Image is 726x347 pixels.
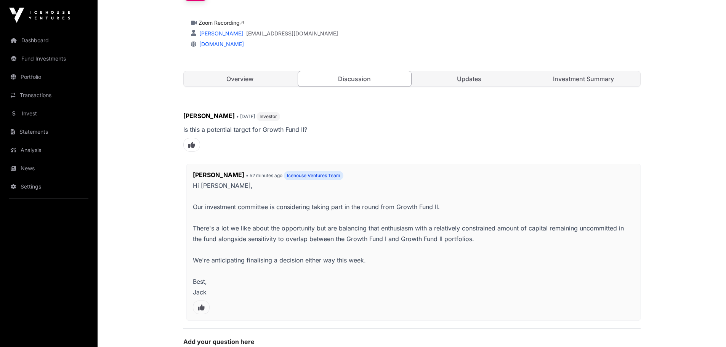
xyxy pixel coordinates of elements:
[6,69,91,85] a: Portfolio
[193,301,210,314] span: Like this comment
[196,41,244,47] a: [DOMAIN_NAME]
[6,105,91,122] a: Invest
[688,310,726,347] iframe: Chat Widget
[246,30,338,37] a: [EMAIL_ADDRESS][DOMAIN_NAME]
[260,114,277,120] span: Investor
[413,71,526,86] a: Updates
[184,71,297,86] a: Overview
[9,8,70,23] img: Icehouse Ventures Logo
[298,71,412,87] a: Discussion
[199,19,244,26] a: Zoom Recording
[6,87,91,104] a: Transactions
[287,173,340,179] span: Icehouse Ventures Team
[183,124,641,135] p: Is this a potential target for Growth Fund II?
[6,142,91,158] a: Analysis
[193,180,634,297] p: Hi [PERSON_NAME], Our investment committee is considering taking part in the round from Growth Fu...
[198,30,243,37] a: [PERSON_NAME]
[183,338,641,345] label: Add your question here
[183,112,235,120] span: [PERSON_NAME]
[527,71,640,86] a: Investment Summary
[246,173,282,178] span: • 52 minutes ago
[6,123,91,140] a: Statements
[6,50,91,67] a: Fund Investments
[6,160,91,177] a: News
[236,114,255,119] span: • [DATE]
[183,138,200,152] span: Like this comment
[193,171,244,179] span: [PERSON_NAME]
[184,71,640,86] nav: Tabs
[6,32,91,49] a: Dashboard
[6,178,91,195] a: Settings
